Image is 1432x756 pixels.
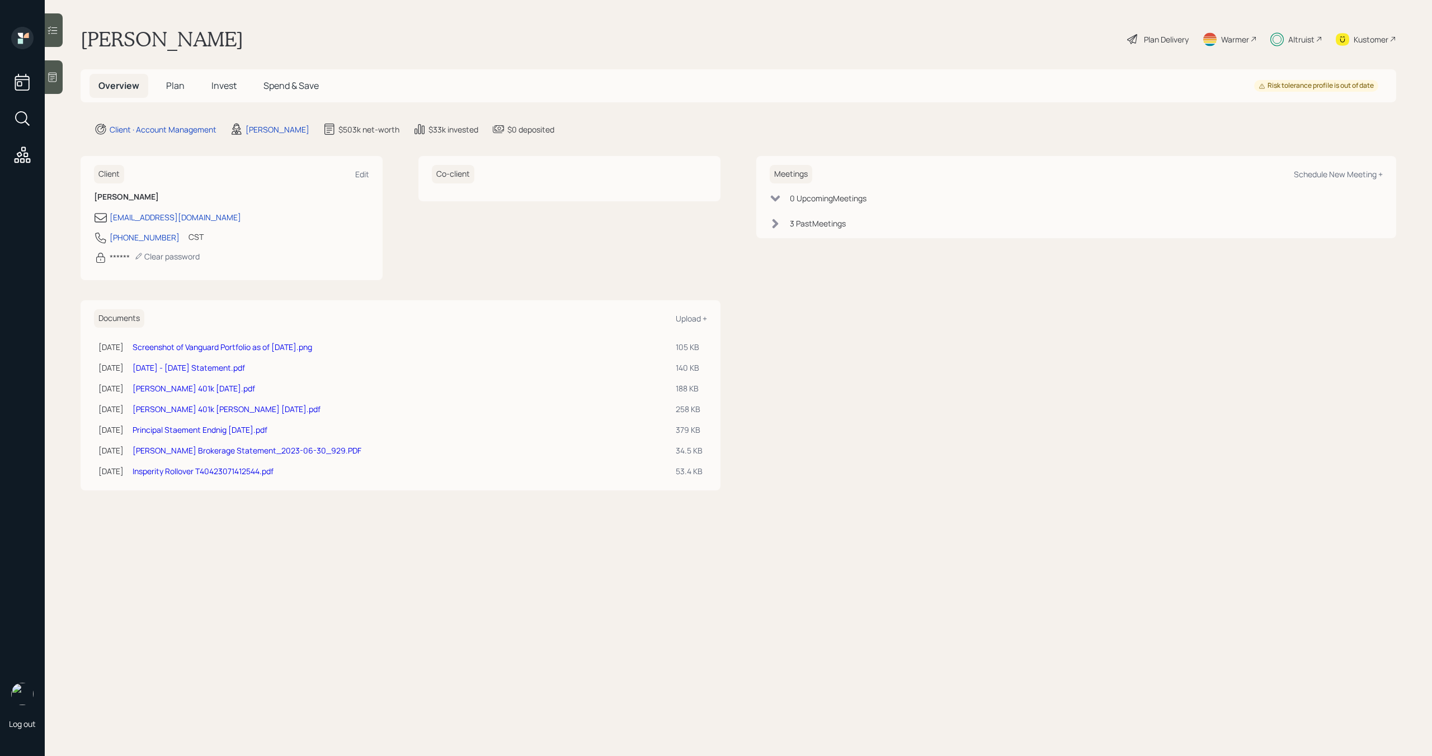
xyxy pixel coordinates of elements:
[1221,34,1249,45] div: Warmer
[133,342,312,352] a: Screenshot of Vanguard Portfolio as of [DATE].png
[428,124,478,135] div: $33k invested
[110,211,241,223] div: [EMAIL_ADDRESS][DOMAIN_NAME]
[507,124,554,135] div: $0 deposited
[1294,169,1383,179] div: Schedule New Meeting +
[133,362,245,373] a: [DATE] - [DATE] Statement.pdf
[1288,34,1315,45] div: Altruist
[98,403,124,415] div: [DATE]
[676,424,703,436] div: 379 KB
[263,79,319,92] span: Spend & Save
[133,404,321,414] a: [PERSON_NAME] 401k [PERSON_NAME] [DATE].pdf
[110,124,216,135] div: Client · Account Management
[676,465,703,477] div: 53.4 KB
[98,465,124,477] div: [DATE]
[81,27,243,51] h1: [PERSON_NAME]
[166,79,185,92] span: Plan
[98,79,139,92] span: Overview
[676,362,703,374] div: 140 KB
[1144,34,1189,45] div: Plan Delivery
[98,341,124,353] div: [DATE]
[1354,34,1388,45] div: Kustomer
[9,719,36,729] div: Log out
[790,218,846,229] div: 3 Past Meeting s
[432,165,474,183] h6: Co-client
[134,251,200,262] div: Clear password
[133,383,255,394] a: [PERSON_NAME] 401k [DATE].pdf
[110,231,180,243] div: [PHONE_NUMBER]
[94,165,124,183] h6: Client
[133,424,267,435] a: Principal Staement Endnig [DATE].pdf
[189,231,204,243] div: CST
[98,362,124,374] div: [DATE]
[676,403,703,415] div: 258 KB
[355,169,369,179] div: Edit
[1259,81,1374,91] div: Risk tolerance profile is out of date
[11,683,34,705] img: michael-russo-headshot.png
[98,424,124,436] div: [DATE]
[246,124,309,135] div: [PERSON_NAME]
[211,79,237,92] span: Invest
[133,445,361,456] a: [PERSON_NAME] Brokerage Statement_2023-06-30_929.PDF
[94,192,369,202] h6: [PERSON_NAME]
[133,466,274,476] a: Insperity Rollover T40423071412544.pdf
[676,445,703,456] div: 34.5 KB
[770,165,812,183] h6: Meetings
[98,382,124,394] div: [DATE]
[790,192,866,204] div: 0 Upcoming Meeting s
[94,309,144,328] h6: Documents
[338,124,399,135] div: $503k net-worth
[676,382,703,394] div: 188 KB
[676,313,707,324] div: Upload +
[98,445,124,456] div: [DATE]
[676,341,703,353] div: 105 KB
